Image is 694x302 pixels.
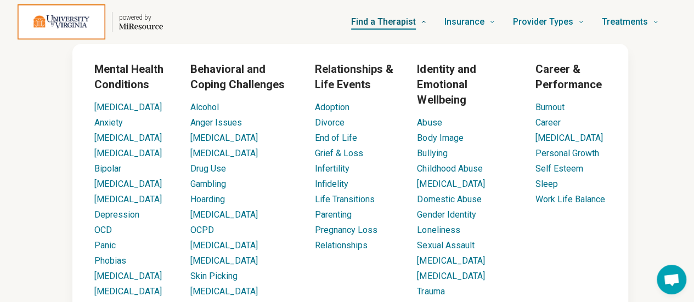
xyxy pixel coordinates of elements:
[190,148,258,158] a: [MEDICAL_DATA]
[190,209,258,220] a: [MEDICAL_DATA]
[417,163,482,174] a: Childhood Abuse
[513,14,573,30] span: Provider Types
[417,194,481,204] a: Domestic Abuse
[190,61,297,92] h3: Behavioral and Coping Challenges
[314,102,349,112] a: Adoption
[314,194,374,204] a: Life Transitions
[190,255,258,266] a: [MEDICAL_DATA]
[314,117,344,128] a: Divorce
[417,117,442,128] a: Abuse
[417,240,474,250] a: Sexual Assault
[444,14,484,30] span: Insurance
[417,255,484,266] a: [MEDICAL_DATA]
[190,102,219,112] a: Alcohol
[94,286,162,297] a: [MEDICAL_DATA]
[7,44,694,295] div: Find a Therapist
[417,225,460,235] a: Loneliness
[94,179,162,189] a: [MEDICAL_DATA]
[190,225,214,235] a: OCPD
[417,148,447,158] a: Bullying
[94,240,116,250] a: Panic
[417,179,484,189] a: [MEDICAL_DATA]
[535,117,561,128] a: Career
[417,209,476,220] a: Gender Identity
[417,61,518,107] h3: Identity and Emotional Wellbeing
[190,163,226,174] a: Drug Use
[119,13,163,22] p: powered by
[94,271,162,281] a: [MEDICAL_DATA]
[94,194,162,204] a: [MEDICAL_DATA]
[190,117,242,128] a: Anger Issues
[190,286,258,297] a: [MEDICAL_DATA]
[314,209,351,220] a: Parenting
[417,271,484,281] a: [MEDICAL_DATA]
[94,117,123,128] a: Anxiety
[190,240,258,250] a: [MEDICAL_DATA]
[417,133,463,143] a: Body Image
[94,255,126,266] a: Phobias
[314,133,357,143] a: End of Life
[535,61,606,92] h3: Career & Performance
[190,194,225,204] a: Hoarding
[94,163,121,174] a: Bipolar
[657,265,686,294] div: Open chat
[535,102,565,112] a: Burnout
[314,240,367,250] a: Relationships
[602,14,648,30] span: Treatments
[94,225,112,235] a: OCD
[190,133,258,143] a: [MEDICAL_DATA]
[314,163,349,174] a: Infertility
[535,133,603,143] a: [MEDICAL_DATA]
[314,61,399,92] h3: Relationships & Life Events
[94,209,139,220] a: Depression
[314,148,363,158] a: Grief & Loss
[94,133,162,143] a: [MEDICAL_DATA]
[94,102,162,112] a: [MEDICAL_DATA]
[535,194,605,204] a: Work Life Balance
[190,179,226,189] a: Gambling
[314,225,377,235] a: Pregnancy Loss
[18,4,163,39] a: Home page
[94,148,162,158] a: [MEDICAL_DATA]
[535,163,583,174] a: Self Esteem
[535,148,599,158] a: Personal Growth
[417,286,444,297] a: Trauma
[94,61,173,92] h3: Mental Health Conditions
[314,179,348,189] a: Infidelity
[351,14,416,30] span: Find a Therapist
[535,179,558,189] a: Sleep
[190,271,238,281] a: Skin Picking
